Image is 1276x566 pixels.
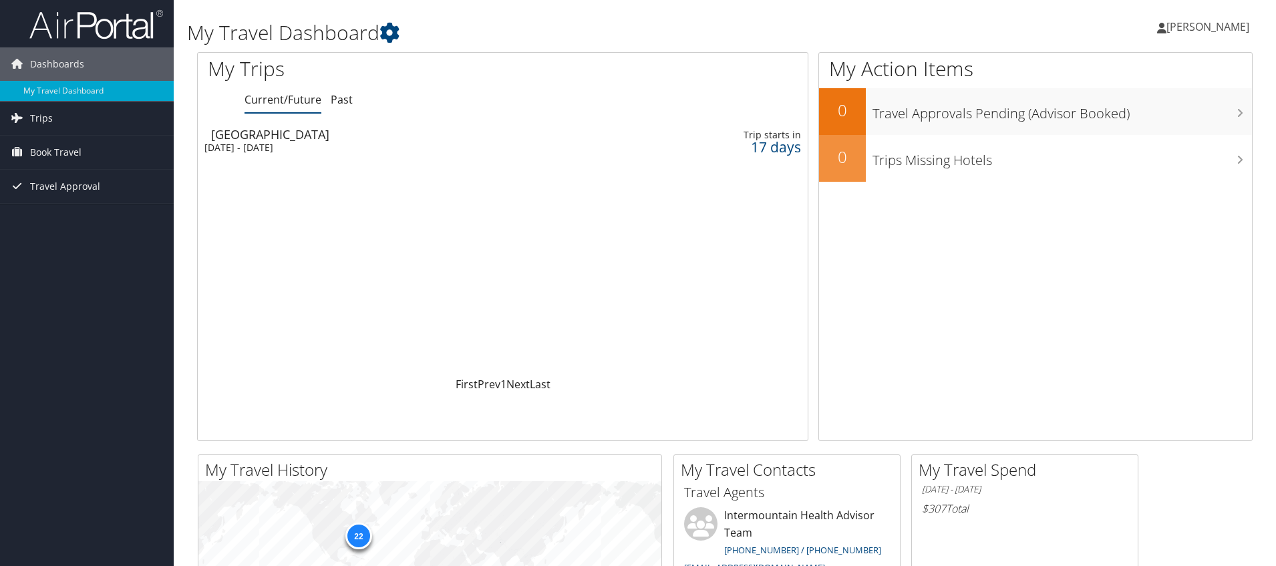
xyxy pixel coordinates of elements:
h6: Total [922,501,1128,516]
h3: Travel Agents [684,483,890,502]
a: Prev [478,377,500,392]
div: Trip starts in [669,129,802,141]
a: [PERSON_NAME] [1157,7,1263,47]
img: airportal-logo.png [29,9,163,40]
a: Current/Future [245,92,321,107]
span: Travel Approval [30,170,100,203]
a: First [456,377,478,392]
span: Book Travel [30,136,82,169]
h1: My Travel Dashboard [187,19,904,47]
a: 1 [500,377,506,392]
a: 0Travel Approvals Pending (Advisor Booked) [819,88,1252,135]
h2: 0 [819,146,866,168]
h2: My Travel Contacts [681,458,900,481]
h3: Travel Approvals Pending (Advisor Booked) [872,98,1252,123]
a: Past [331,92,353,107]
div: [GEOGRAPHIC_DATA] [211,128,594,140]
h2: 0 [819,99,866,122]
a: Last [530,377,550,392]
span: Dashboards [30,47,84,81]
a: Next [506,377,530,392]
h6: [DATE] - [DATE] [922,483,1128,496]
span: Trips [30,102,53,135]
h3: Trips Missing Hotels [872,144,1252,170]
h1: My Trips [208,55,544,83]
span: [PERSON_NAME] [1166,19,1249,34]
div: [DATE] - [DATE] [204,142,587,154]
h1: My Action Items [819,55,1252,83]
div: 22 [345,523,371,549]
span: $307 [922,501,946,516]
div: 17 days [669,141,802,153]
a: [PHONE_NUMBER] / [PHONE_NUMBER] [724,544,881,556]
h2: My Travel Spend [919,458,1138,481]
h2: My Travel History [205,458,661,481]
a: 0Trips Missing Hotels [819,135,1252,182]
